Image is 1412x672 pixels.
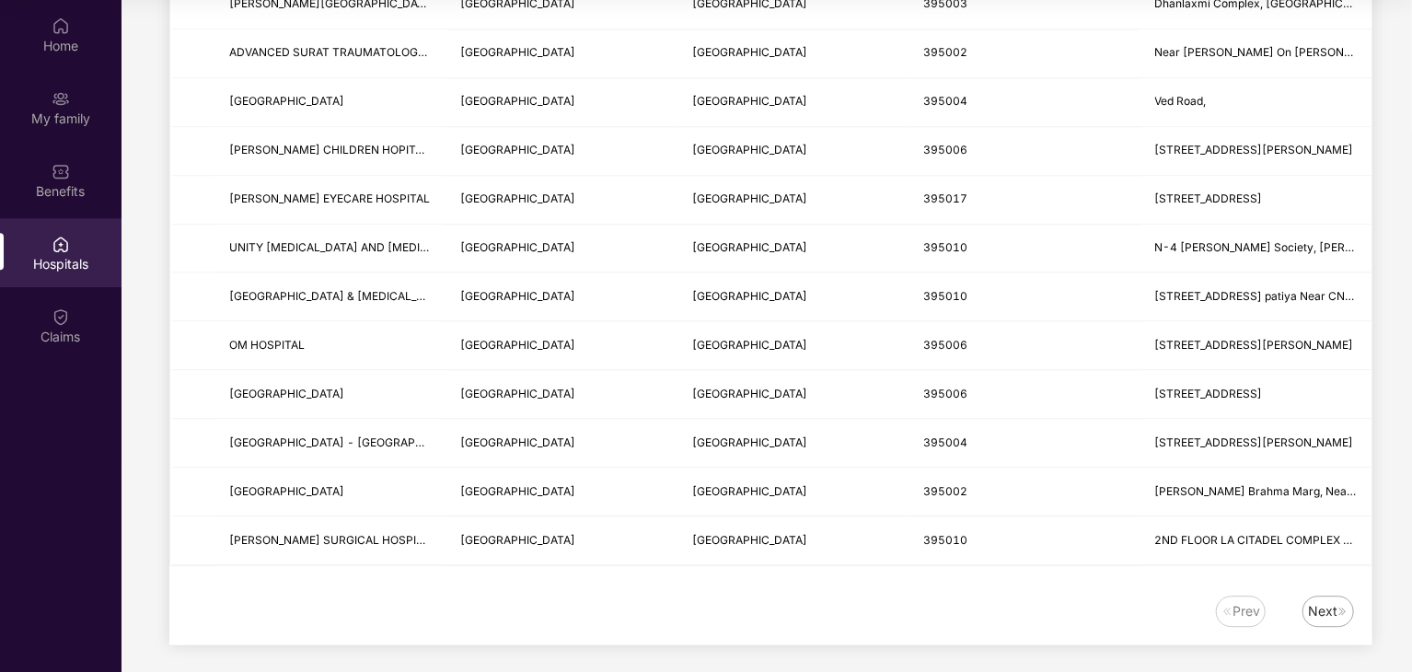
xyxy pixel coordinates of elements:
td: Gujarat [446,321,677,370]
td: HARSHAL SURGICAL HOSPITAL [214,516,446,565]
span: [GEOGRAPHIC_DATA] [692,191,807,205]
span: [GEOGRAPHIC_DATA] & [MEDICAL_DATA] [229,289,449,303]
td: POOJA HOSPITAL - SURAT [214,419,446,468]
span: 395006 [923,387,967,400]
td: Surat [677,78,909,127]
span: [GEOGRAPHIC_DATA] [460,484,575,498]
span: [GEOGRAPHIC_DATA] [692,45,807,59]
img: svg+xml;base64,PHN2ZyB3aWR0aD0iMjAiIGhlaWdodD0iMjAiIHZpZXdCb3g9IjAgMCAyMCAyMCIgZmlsbD0ibm9uZSIgeG... [52,89,70,108]
span: UNITY [MEDICAL_DATA] AND [MEDICAL_DATA] [229,240,480,254]
td: Surat [677,321,909,370]
td: SAACHI CHILDREN HOSPITAL [214,468,446,516]
td: UNITY TRAUMA CENTER AND ICU [214,225,446,273]
td: Prajapati Brahma Marg, Near Akashganga Apartment [1140,468,1371,516]
td: JASANI CHILDREN HOPITAL AND NICU [214,127,446,176]
span: [GEOGRAPHIC_DATA] [460,94,575,108]
span: [GEOGRAPHIC_DATA] [692,289,807,303]
td: Surat [677,419,909,468]
img: svg+xml;base64,PHN2ZyBpZD0iQ2xhaW0iIHhtbG5zPSJodHRwOi8vd3d3LnczLm9yZy8yMDAwL3N2ZyIgd2lkdGg9IjIwIi... [52,307,70,326]
td: Gujarat [446,225,677,273]
span: [GEOGRAPHIC_DATA] [460,191,575,205]
td: U/42-44, Silverpoint Complex, Bhatar Road [1140,176,1371,225]
span: Ved Road, [1155,94,1207,108]
td: Gujarat [446,272,677,321]
td: Surat [677,370,909,419]
span: [PERSON_NAME] SURGICAL HOSPITAL [229,533,436,547]
td: SARDAR HOSPITAL [214,78,446,127]
span: 395006 [923,338,967,352]
span: [GEOGRAPHIC_DATA] [229,484,344,498]
span: [STREET_ADDRESS] [1155,387,1263,400]
span: ADVANCED SURAT TRAUMATOLOGY AND ORTHOPAEDIC SURGERY HOSPITAL (OPC) PRIVATE LIMITED [229,45,776,59]
span: [GEOGRAPHIC_DATA] [692,387,807,400]
td: Gujarat [446,29,677,78]
span: [GEOGRAPHIC_DATA] [692,484,807,498]
td: 302-303, Third Floor, Jivandeep Complex, Hirabaug, Circle, Varachha Road [1140,321,1371,370]
td: Gujarat [446,468,677,516]
span: [GEOGRAPHIC_DATA] [229,387,344,400]
td: Apple Square 3rd Floor 301 305, Yogi Chowk [1140,127,1371,176]
td: Surat [677,29,909,78]
span: OM HOSPITAL [229,338,305,352]
td: Gujarat [446,176,677,225]
td: 2ND FLOOR LA CITADEL COMPLEX NEAR KANGAROO CIRCLE, BESIDE CNG PUMP MAGOB PARVAT PATIYA [1140,516,1371,565]
span: 395006 [923,143,967,156]
td: Surat [677,176,909,225]
td: Gujarat [446,419,677,468]
span: [GEOGRAPHIC_DATA] [460,387,575,400]
span: [GEOGRAPHIC_DATA] [692,94,807,108]
td: 4, Kunj Gali, Katargam Road, Tunki [1140,419,1371,468]
img: svg+xml;base64,PHN2ZyB4bWxucz0iaHR0cDovL3d3dy53My5vcmcvMjAwMC9zdmciIHdpZHRoPSIxNiIgaGVpZ2h0PSIxNi... [1221,606,1233,617]
span: 395010 [923,240,967,254]
td: Surat [677,516,909,565]
img: svg+xml;base64,PHN2ZyB4bWxucz0iaHR0cDovL3d3dy53My5vcmcvMjAwMC9zdmciIHdpZHRoPSIxNiIgaGVpZ2h0PSIxNi... [1337,606,1348,617]
td: Gujarat [446,370,677,419]
td: 308 Mangaldeep Complex, Varachha Rd [1140,370,1371,419]
span: 395004 [923,94,967,108]
td: Shishu Children Hospital & Nicu [214,272,446,321]
span: [GEOGRAPHIC_DATA] [460,240,575,254]
td: Gujarat [446,78,677,127]
span: [GEOGRAPHIC_DATA] - [GEOGRAPHIC_DATA] [229,435,472,449]
td: OM HOSPITAL [214,321,446,370]
span: [GEOGRAPHIC_DATA] [692,240,807,254]
span: 395004 [923,435,967,449]
span: [STREET_ADDRESS][PERSON_NAME] [1155,435,1354,449]
span: 395002 [923,484,967,498]
span: [STREET_ADDRESS] patiya Near CNG pump [1155,289,1386,303]
td: Surat [677,225,909,273]
td: NETRA EYE HOSPITAL [214,370,446,419]
td: ADVANCED SURAT TRAUMATOLOGY AND ORTHOPAEDIC SURGERY HOSPITAL (OPC) PRIVATE LIMITED [214,29,446,78]
td: Ved Road, [1140,78,1371,127]
td: Gujarat [446,516,677,565]
img: svg+xml;base64,PHN2ZyBpZD0iSG9tZSIgeG1sbnM9Imh0dHA6Ly93d3cudzMub3JnLzIwMDAvc3ZnIiB3aWR0aD0iMjAiIG... [52,17,70,35]
td: Surat [677,272,909,321]
span: [GEOGRAPHIC_DATA] [460,533,575,547]
span: [GEOGRAPHIC_DATA] [692,143,807,156]
img: svg+xml;base64,PHN2ZyBpZD0iSG9zcGl0YWxzIiB4bWxucz0iaHR0cDovL3d3dy53My5vcmcvMjAwMC9zdmciIHdpZHRoPS... [52,235,70,253]
span: [GEOGRAPHIC_DATA] [229,94,344,108]
div: Prev [1233,601,1260,621]
span: [GEOGRAPHIC_DATA] [692,533,807,547]
td: N-4 Janki Park Society, Opp Raghuvir Business Empire, Aai Mata Road [1140,225,1371,273]
td: 301 , 3rd floor la-citadel complex , kangaroo circle, puna patiya Near CNG pump [1140,272,1371,321]
td: Gujarat [446,127,677,176]
span: [PERSON_NAME] EYECARE HOSPITAL [229,191,430,205]
div: Next [1308,601,1337,621]
span: 395017 [923,191,967,205]
span: 395010 [923,289,967,303]
span: 395010 [923,533,967,547]
td: Surat [677,127,909,176]
td: RISHABH EYECARE HOSPITAL [214,176,446,225]
span: [GEOGRAPHIC_DATA] [460,289,575,303]
span: [GEOGRAPHIC_DATA] [460,45,575,59]
span: [PERSON_NAME] CHILDREN HOPITAL AND [MEDICAL_DATA] [229,143,550,156]
span: [STREET_ADDRESS][PERSON_NAME] [1155,143,1354,156]
span: [GEOGRAPHIC_DATA] [460,435,575,449]
span: [STREET_ADDRESS] [1155,191,1263,205]
span: [GEOGRAPHIC_DATA] [460,338,575,352]
span: [GEOGRAPHIC_DATA] [692,338,807,352]
td: Surat [677,468,909,516]
img: svg+xml;base64,PHN2ZyBpZD0iQmVuZWZpdHMiIHhtbG5zPSJodHRwOi8vd3d3LnczLm9yZy8yMDAwL3N2ZyIgd2lkdGg9Ij... [52,162,70,180]
td: Near Kshetrapal Temple On Rajshree Cinema Road, Majura Giate [1140,29,1371,78]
